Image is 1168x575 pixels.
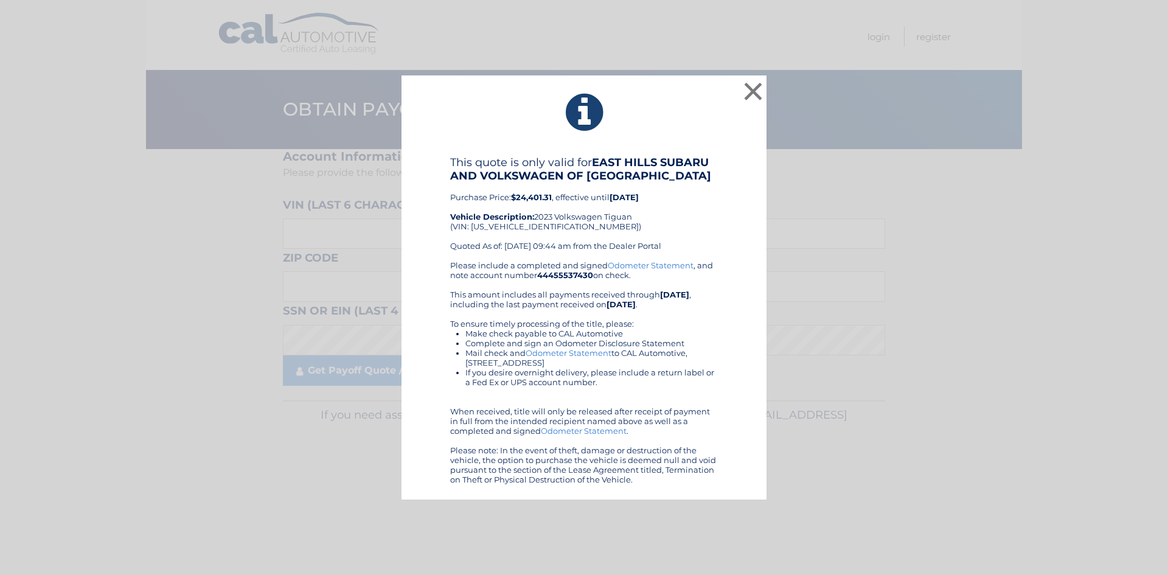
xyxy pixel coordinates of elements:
[537,270,593,280] b: 44455537430
[610,192,639,202] b: [DATE]
[741,79,765,103] button: ×
[541,426,627,436] a: Odometer Statement
[450,260,718,484] div: Please include a completed and signed , and note account number on check. This amount includes al...
[607,299,636,309] b: [DATE]
[450,156,718,260] div: Purchase Price: , effective until 2023 Volkswagen Tiguan (VIN: [US_VEHICLE_IDENTIFICATION_NUMBER]...
[608,260,693,270] a: Odometer Statement
[450,156,711,183] b: EAST HILLS SUBARU AND VOLKSWAGEN OF [GEOGRAPHIC_DATA]
[465,368,718,387] li: If you desire overnight delivery, please include a return label or a Fed Ex or UPS account number.
[526,348,611,358] a: Odometer Statement
[660,290,689,299] b: [DATE]
[511,192,552,202] b: $24,401.31
[465,329,718,338] li: Make check payable to CAL Automotive
[465,348,718,368] li: Mail check and to CAL Automotive, [STREET_ADDRESS]
[450,156,718,183] h4: This quote is only valid for
[465,338,718,348] li: Complete and sign an Odometer Disclosure Statement
[450,212,534,221] strong: Vehicle Description:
